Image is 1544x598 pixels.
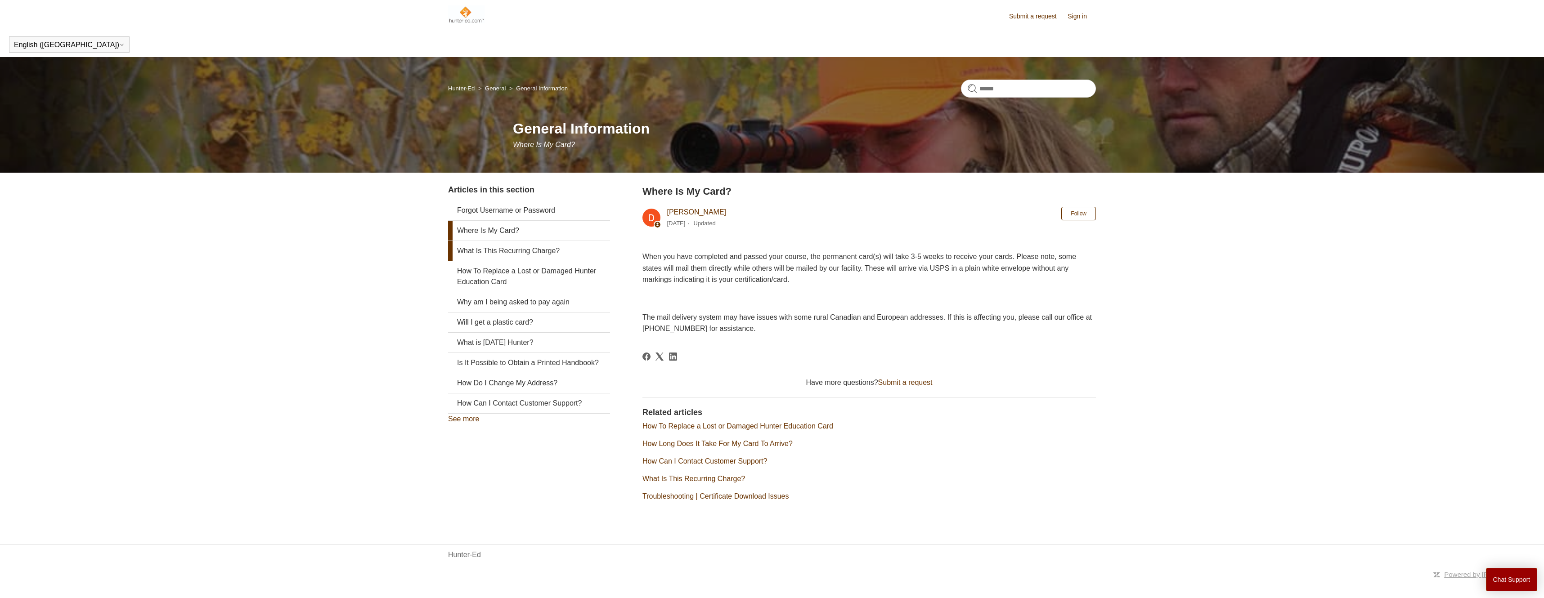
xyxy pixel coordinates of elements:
a: What is [DATE] Hunter? [448,333,610,353]
time: 03/04/2024, 10:46 [667,220,685,227]
a: Submit a request [1009,12,1066,21]
li: Updated [693,220,715,227]
button: Chat Support [1486,568,1538,591]
a: See more [448,415,479,423]
a: Troubleshooting | Certificate Download Issues [642,492,789,500]
a: General [485,85,506,92]
a: Powered by [PERSON_NAME] [1444,571,1537,578]
a: How To Replace a Lost or Damaged Hunter Education Card [448,261,610,292]
h2: Related articles [642,406,1096,419]
a: Forgot Username or Password [448,201,610,220]
a: Facebook [642,353,651,361]
li: General Information [507,85,568,92]
a: Submit a request [878,379,933,386]
a: [PERSON_NAME] [667,208,726,216]
a: What Is This Recurring Charge? [642,475,745,482]
svg: Share this page on LinkedIn [669,353,677,361]
a: What Is This Recurring Charge? [448,241,610,261]
svg: Share this page on Facebook [642,353,651,361]
a: LinkedIn [669,353,677,361]
a: X Corp [655,353,664,361]
img: Hunter-Ed Help Center home page [448,5,485,23]
a: Sign in [1068,12,1096,21]
a: Hunter-Ed [448,549,481,560]
h2: Where Is My Card? [642,184,1096,199]
a: How To Replace a Lost or Damaged Hunter Education Card [642,422,833,430]
a: Where Is My Card? [448,221,610,241]
button: Follow Article [1061,207,1096,220]
span: When you have completed and passed your course, the permanent card(s) will take 3-5 weeks to rece... [642,253,1076,283]
span: The mail delivery system may have issues with some rural Canadian and European addresses. If this... [642,313,1092,333]
h1: General Information [513,118,1096,139]
a: How Can I Contact Customer Support? [448,393,610,413]
a: General Information [516,85,568,92]
a: Why am I being asked to pay again [448,292,610,312]
a: Will I get a plastic card? [448,312,610,332]
a: How Can I Contact Customer Support? [642,457,767,465]
div: Have more questions? [642,377,1096,388]
span: Articles in this section [448,185,534,194]
li: Hunter-Ed [448,85,476,92]
input: Search [961,80,1096,98]
li: General [476,85,507,92]
a: How Do I Change My Address? [448,373,610,393]
svg: Share this page on X Corp [655,353,664,361]
span: Where Is My Card? [513,141,575,148]
button: English ([GEOGRAPHIC_DATA]) [14,41,125,49]
a: How Long Does It Take For My Card To Arrive? [642,440,793,447]
a: Is It Possible to Obtain a Printed Handbook? [448,353,610,373]
a: Hunter-Ed [448,85,475,92]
